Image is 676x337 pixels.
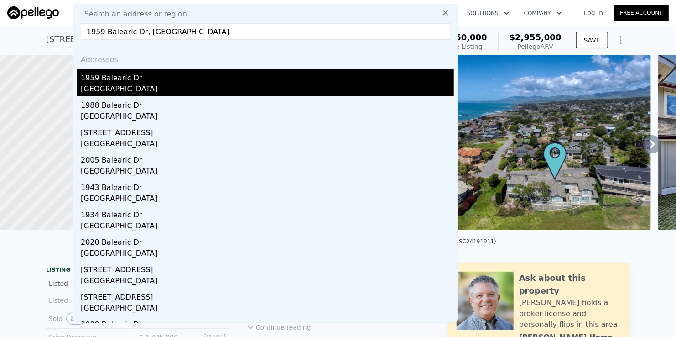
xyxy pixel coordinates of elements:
[460,5,517,21] button: Solutions
[81,261,454,275] div: [STREET_ADDRESS]
[510,42,562,51] div: Pellego ARV
[81,275,454,288] div: [GEOGRAPHIC_DATA]
[247,323,311,332] button: Continue reading
[49,313,130,325] div: Sold
[81,248,454,261] div: [GEOGRAPHIC_DATA]
[81,221,454,233] div: [GEOGRAPHIC_DATA]
[81,124,454,138] div: [STREET_ADDRESS]
[81,69,454,84] div: 1959 Balearic Dr
[81,193,454,206] div: [GEOGRAPHIC_DATA]
[576,32,608,48] button: SAVE
[49,279,130,288] div: Listed
[81,233,454,248] div: 2020 Balearic Dr
[417,55,651,230] img: Sale: 166598511 Parcel: 18332763
[77,9,187,20] span: Search an address or region
[612,31,630,49] button: Show Options
[81,316,454,330] div: 2009 Balearic Dr
[440,43,483,50] span: Active Listing
[510,32,562,42] span: $2,955,000
[435,32,487,42] span: $8,250,000
[46,266,229,275] div: LISTING & SALE HISTORY
[81,111,454,124] div: [GEOGRAPHIC_DATA]
[46,33,213,46] div: [STREET_ADDRESS] , Cambria , CA 93428
[81,84,454,96] div: [GEOGRAPHIC_DATA]
[81,23,450,40] input: Enter an address, city, region, neighborhood or zip code
[614,5,669,21] a: Free Account
[81,96,454,111] div: 1988 Balearic Dr
[519,297,621,330] div: [PERSON_NAME] holds a broker license and personally flips in this area
[49,296,130,305] div: Listed
[7,6,59,19] img: Pellego
[573,8,614,17] a: Log In
[81,206,454,221] div: 1934 Balearic Dr
[81,138,454,151] div: [GEOGRAPHIC_DATA]
[81,151,454,166] div: 2005 Balearic Dr
[77,47,454,69] div: Addresses
[81,288,454,303] div: [STREET_ADDRESS]
[81,303,454,316] div: [GEOGRAPHIC_DATA]
[66,313,85,325] button: View historical data
[519,272,621,297] div: Ask about this property
[81,179,454,193] div: 1943 Balearic Dr
[81,166,454,179] div: [GEOGRAPHIC_DATA]
[517,5,569,21] button: Company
